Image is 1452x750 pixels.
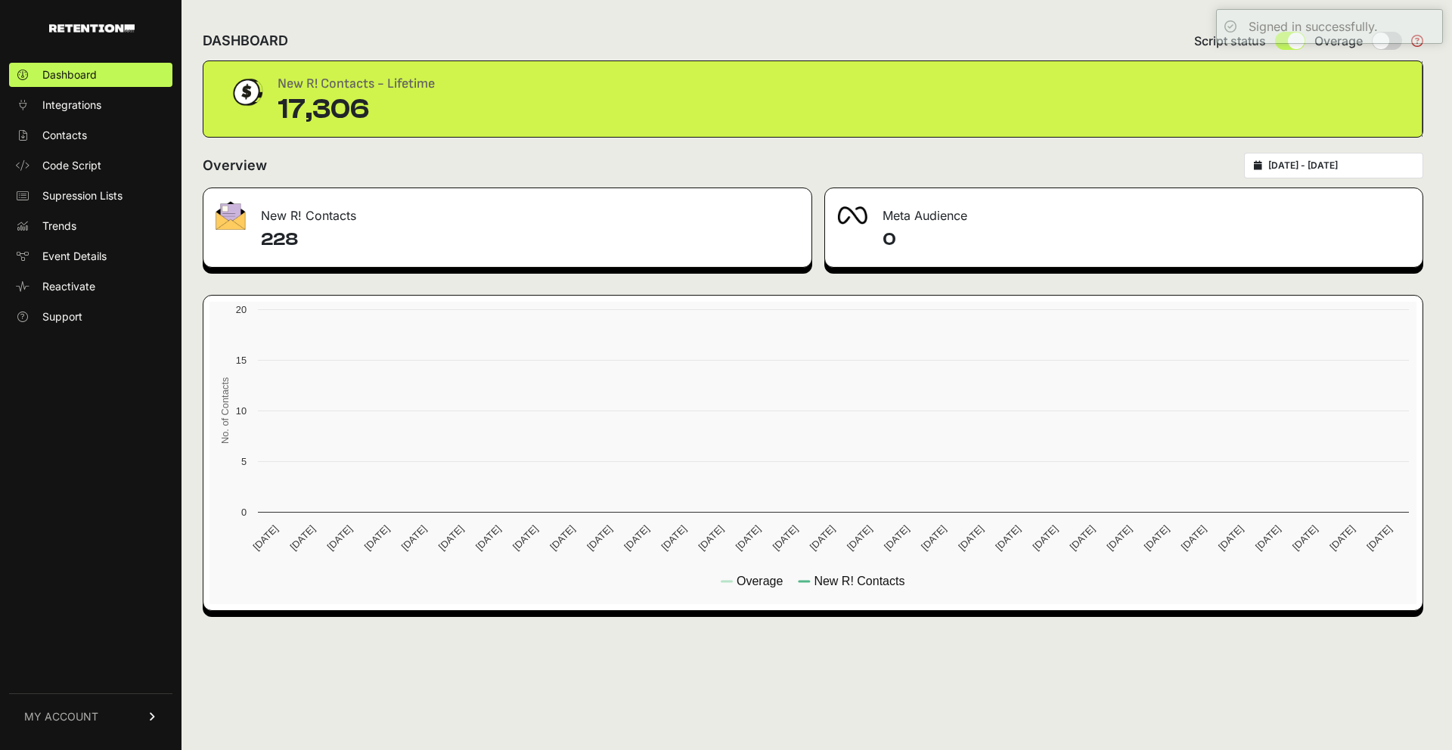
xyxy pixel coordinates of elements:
[845,523,874,553] text: [DATE]
[241,507,247,518] text: 0
[236,304,247,315] text: 20
[1364,523,1394,553] text: [DATE]
[42,279,95,294] span: Reactivate
[236,355,247,366] text: 15
[42,158,101,173] span: Code Script
[203,30,288,51] h2: DASHBOARD
[9,63,172,87] a: Dashboard
[771,523,800,553] text: [DATE]
[1142,523,1171,553] text: [DATE]
[9,123,172,147] a: Contacts
[1030,523,1060,553] text: [DATE]
[1253,523,1283,553] text: [DATE]
[585,523,614,553] text: [DATE]
[228,73,265,111] img: dollar-coin-05c43ed7efb7bc0c12610022525b4bbbb207c7efeef5aecc26f025e68dcafac9.png
[236,405,247,417] text: 10
[1105,523,1134,553] text: [DATE]
[9,93,172,117] a: Integrations
[42,249,107,264] span: Event Details
[1249,17,1378,36] div: Signed in successfully.
[9,693,172,739] a: MY ACCOUNT
[42,128,87,143] span: Contacts
[325,523,355,553] text: [DATE]
[737,575,783,587] text: Overage
[825,188,1423,234] div: Meta Audience
[883,228,1410,252] h4: 0
[473,523,503,553] text: [DATE]
[42,309,82,324] span: Support
[919,523,948,553] text: [DATE]
[9,244,172,268] a: Event Details
[399,523,429,553] text: [DATE]
[42,218,76,234] span: Trends
[697,523,726,553] text: [DATE]
[622,523,651,553] text: [DATE]
[993,523,1022,553] text: [DATE]
[510,523,540,553] text: [DATE]
[278,73,435,95] div: New R! Contacts - Lifetime
[1290,523,1320,553] text: [DATE]
[1216,523,1246,553] text: [DATE]
[837,206,867,225] img: fa-meta-2f981b61bb99beabf952f7030308934f19ce035c18b003e963880cc3fabeebb7.png
[436,523,466,553] text: [DATE]
[42,98,101,113] span: Integrations
[287,523,317,553] text: [DATE]
[241,456,247,467] text: 5
[734,523,763,553] text: [DATE]
[9,153,172,178] a: Code Script
[1327,523,1357,553] text: [DATE]
[278,95,435,125] div: 17,306
[42,67,97,82] span: Dashboard
[9,184,172,208] a: Supression Lists
[250,523,280,553] text: [DATE]
[49,24,135,33] img: Retention.com
[203,188,811,234] div: New R! Contacts
[219,377,231,444] text: No. of Contacts
[24,709,98,724] span: MY ACCOUNT
[216,201,246,230] img: fa-envelope-19ae18322b30453b285274b1b8af3d052b27d846a4fbe8435d1a52b978f639a2.png
[1068,523,1097,553] text: [DATE]
[814,575,904,587] text: New R! Contacts
[1194,32,1266,50] span: Script status
[42,188,123,203] span: Supression Lists
[203,155,267,176] h2: Overview
[882,523,911,553] text: [DATE]
[9,305,172,329] a: Support
[362,523,392,553] text: [DATE]
[808,523,837,553] text: [DATE]
[1179,523,1208,553] text: [DATE]
[956,523,985,553] text: [DATE]
[659,523,688,553] text: [DATE]
[261,228,799,252] h4: 228
[9,214,172,238] a: Trends
[9,274,172,299] a: Reactivate
[548,523,577,553] text: [DATE]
